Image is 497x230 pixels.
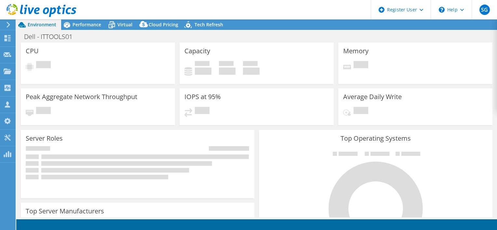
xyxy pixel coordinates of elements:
h3: IOPS at 95% [184,93,221,100]
span: Total [243,61,258,68]
h1: Dell - ITTOOLS01 [21,33,83,40]
span: Free [219,61,234,68]
h3: Top Server Manufacturers [26,208,104,215]
h3: Memory [343,47,369,55]
span: Performance [73,21,101,28]
span: Tech Refresh [195,21,223,28]
span: Used [195,61,209,68]
svg: \n [439,7,445,13]
span: Pending [36,61,51,70]
span: Environment [28,21,56,28]
span: Pending [354,61,368,70]
h3: Capacity [184,47,210,55]
span: Cloud Pricing [149,21,178,28]
h4: 0 GiB [219,68,235,75]
h4: 0 GiB [195,68,211,75]
h3: Server Roles [26,135,63,142]
h4: 0 GiB [243,68,260,75]
h3: Average Daily Write [343,93,402,100]
span: SG [479,5,490,15]
span: Pending [354,107,368,116]
h3: Top Operating Systems [264,135,488,142]
h3: CPU [26,47,39,55]
h3: Peak Aggregate Network Throughput [26,93,137,100]
span: Pending [195,107,209,116]
span: Virtual [117,21,132,28]
span: Pending [36,107,51,116]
